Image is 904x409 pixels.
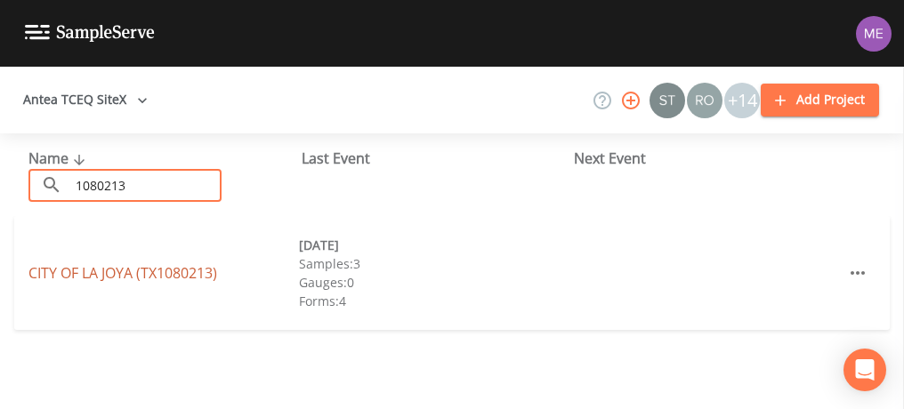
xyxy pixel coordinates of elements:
[299,236,569,254] div: [DATE]
[574,148,847,169] div: Next Event
[843,349,886,391] div: Open Intercom Messenger
[761,84,879,116] button: Add Project
[16,84,155,116] button: Antea TCEQ SiteX
[25,25,155,42] img: logo
[650,83,685,118] img: c0670e89e469b6405363224a5fca805c
[856,16,892,52] img: d4d65db7c401dd99d63b7ad86343d265
[299,292,569,310] div: Forms: 4
[299,254,569,273] div: Samples: 3
[724,83,760,118] div: +14
[69,169,222,202] input: Search Projects
[686,83,723,118] div: Rodolfo Ramirez
[28,263,217,283] a: CITY OF LA JOYA (TX1080213)
[649,83,686,118] div: Stan Porter
[302,148,575,169] div: Last Event
[28,148,90,168] span: Name
[299,273,569,292] div: Gauges: 0
[687,83,722,118] img: 7e5c62b91fde3b9fc00588adc1700c9a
